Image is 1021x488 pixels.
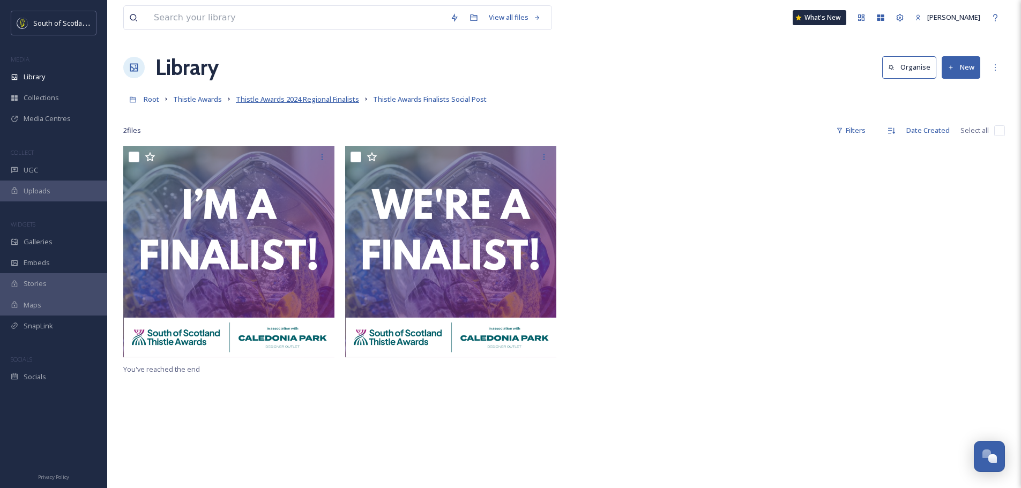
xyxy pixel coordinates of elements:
[942,56,980,78] button: New
[373,93,487,106] a: Thistle Awards Finalists Social Post
[24,300,41,310] span: Maps
[882,56,936,78] button: Organise
[831,120,871,141] div: Filters
[24,165,38,175] span: UGC
[173,93,222,106] a: Thistle Awards
[24,114,71,124] span: Media Centres
[236,93,359,106] a: Thistle Awards 2024 Regional Finalists
[144,94,159,104] span: Root
[236,94,359,104] span: Thistle Awards 2024 Regional Finalists
[173,94,222,104] span: Thistle Awards
[11,355,32,363] span: SOCIALS
[24,258,50,268] span: Embeds
[793,10,846,25] a: What's New
[123,364,200,374] span: You've reached the end
[144,93,159,106] a: Root
[24,186,50,196] span: Uploads
[38,474,69,481] span: Privacy Policy
[24,237,53,247] span: Galleries
[24,93,59,103] span: Collections
[960,125,989,136] span: Select all
[24,372,46,382] span: Socials
[33,18,155,28] span: South of Scotland Destination Alliance
[123,125,141,136] span: 2 file s
[24,321,53,331] span: SnapLink
[483,7,546,28] a: View all files
[927,12,980,22] span: [PERSON_NAME]
[974,441,1005,472] button: Open Chat
[17,18,28,28] img: images.jpeg
[24,279,47,289] span: Stories
[373,94,487,104] span: Thistle Awards Finalists Social Post
[11,55,29,63] span: MEDIA
[901,120,955,141] div: Date Created
[11,148,34,156] span: COLLECT
[910,7,986,28] a: [PERSON_NAME]
[24,72,45,82] span: Library
[11,220,35,228] span: WIDGETS
[345,146,556,357] img: Thistle Social Posts - Finalist 2.png
[148,6,445,29] input: Search your library
[123,146,334,357] img: Thistle Social Post - Finalist.png
[38,470,69,483] a: Privacy Policy
[155,51,219,84] a: Library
